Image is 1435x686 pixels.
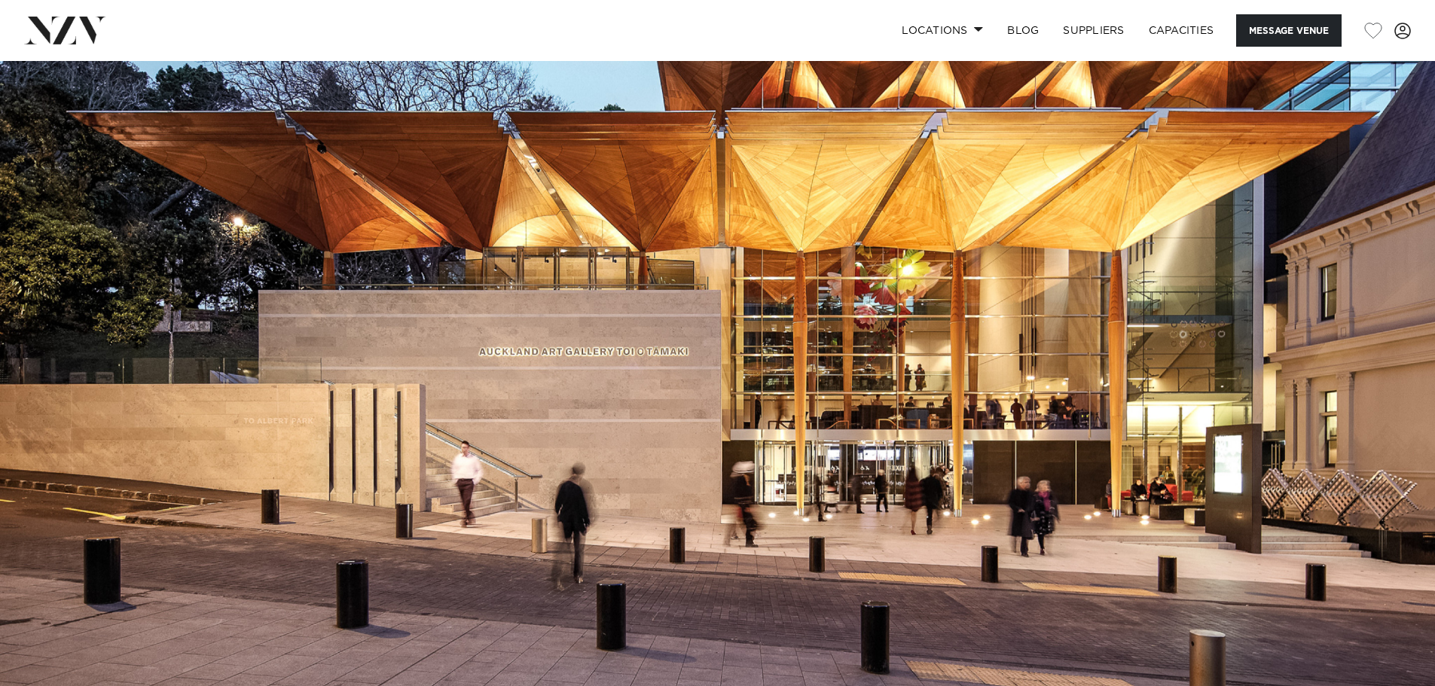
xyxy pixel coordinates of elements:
button: Message Venue [1236,14,1342,47]
a: BLOG [995,14,1051,47]
img: nzv-logo.png [24,17,106,44]
a: SUPPLIERS [1051,14,1136,47]
a: Capacities [1137,14,1226,47]
a: Locations [890,14,995,47]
